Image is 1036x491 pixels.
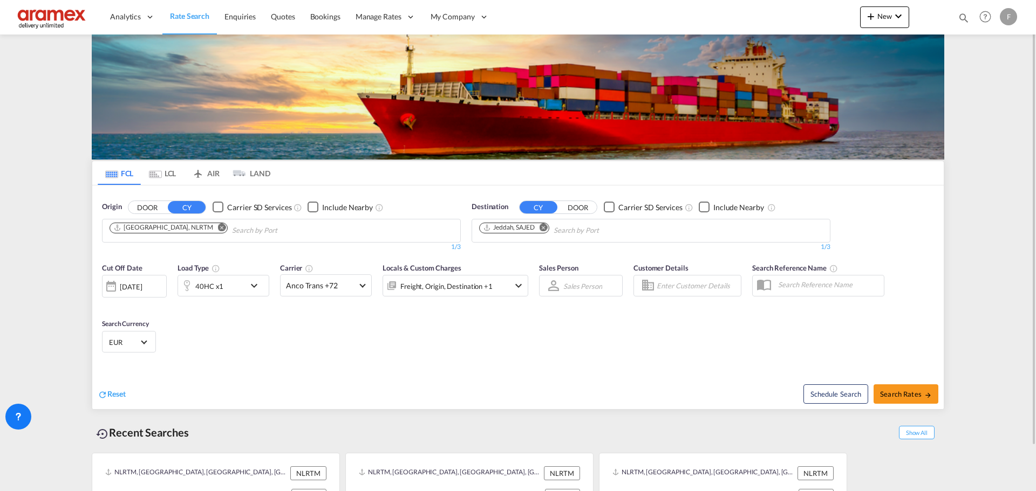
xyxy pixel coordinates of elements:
div: NLRTM, Rotterdam, Netherlands, Western Europe, Europe [105,466,288,480]
md-icon: icon-arrow-right [924,391,932,399]
div: 40HC x1icon-chevron-down [178,275,269,296]
span: Search Currency [102,320,149,328]
span: Search Reference Name [752,264,838,272]
md-icon: icon-chevron-down [892,10,905,23]
span: Bookings [310,12,340,21]
md-icon: icon-chevron-down [248,279,266,292]
div: [DATE] [102,275,167,298]
button: Remove [211,223,227,234]
span: EUR [109,337,139,347]
div: NLRTM [544,466,580,480]
span: Destination [472,202,508,212]
input: Enter Customer Details [657,278,738,294]
md-datepicker: Select [102,296,110,311]
span: Carrier [280,264,313,272]
div: icon-refreshReset [98,389,126,400]
span: Rate Search [170,11,209,20]
span: Search Rates [880,390,932,398]
md-icon: icon-refresh [98,390,107,399]
md-icon: icon-backup-restore [96,427,109,440]
div: Jeddah, SAJED [483,223,535,232]
span: New [864,12,905,20]
md-tab-item: LCL [141,161,184,185]
md-checkbox: Checkbox No Ink [604,202,683,213]
span: Sales Person [539,264,578,272]
md-icon: icon-information-outline [212,264,220,273]
md-tab-item: LAND [227,161,270,185]
div: Freight Origin Destination Factory Stuffingicon-chevron-down [383,275,528,296]
span: Locals & Custom Charges [383,264,461,272]
md-icon: Your search will be saved by the below given name [829,264,838,273]
span: Load Type [178,264,220,272]
button: Remove [533,223,549,234]
span: Cut Off Date [102,264,142,272]
md-icon: Unchecked: Ignores neighbouring ports when fetching rates.Checked : Includes neighbouring ports w... [767,203,776,212]
div: F [1000,8,1017,25]
md-select: Select Currency: € EUREuro [108,334,150,350]
span: Quotes [271,12,295,21]
md-tab-item: AIR [184,161,227,185]
span: Origin [102,202,121,212]
span: Analytics [110,11,141,22]
input: Chips input. [232,222,335,239]
md-icon: The selected Trucker/Carrierwill be displayed in the rate results If the rates are from another f... [305,264,313,273]
span: Anco Trans +72 [286,280,356,291]
div: Press delete to remove this chip. [113,223,215,232]
span: My Company [431,11,475,22]
div: 1/3 [472,243,830,252]
button: DOOR [128,201,166,213]
md-icon: icon-airplane [192,167,205,175]
button: DOOR [559,201,597,213]
button: Search Ratesicon-arrow-right [874,384,938,404]
md-icon: Unchecked: Search for CY (Container Yard) services for all selected carriers.Checked : Search for... [685,203,693,212]
div: OriginDOOR CY Checkbox No InkUnchecked: Search for CY (Container Yard) services for all selected ... [92,185,944,409]
button: Note: By default Schedule search will only considerorigin ports, destination ports and cut off da... [803,384,868,404]
span: Help [976,8,994,26]
span: Enquiries [224,12,256,21]
button: icon-plus 400-fgNewicon-chevron-down [860,6,909,28]
span: Reset [107,389,126,398]
div: NLRTM, Rotterdam, Netherlands, Western Europe, Europe [612,466,795,480]
div: [DATE] [120,282,142,292]
div: Include Nearby [322,202,373,213]
button: CY [520,201,557,213]
input: Chips input. [554,222,656,239]
div: 1/3 [102,243,461,252]
md-pagination-wrapper: Use the left and right arrow keys to navigate between tabs [98,161,270,185]
div: NLRTM [798,466,834,480]
div: 40HC x1 [195,279,223,294]
div: icon-magnify [958,12,970,28]
md-checkbox: Checkbox No Ink [699,202,764,213]
div: Press delete to remove this chip. [483,223,537,232]
div: Help [976,8,1000,27]
md-chips-wrap: Chips container. Use arrow keys to select chips. [478,219,660,239]
md-chips-wrap: Chips container. Use arrow keys to select chips. [108,219,339,239]
md-select: Sales Person [562,278,603,294]
img: dca169e0c7e311edbe1137055cab269e.png [16,5,89,29]
div: Freight Origin Destination Factory Stuffing [400,279,493,294]
md-tab-item: FCL [98,161,141,185]
md-checkbox: Checkbox No Ink [308,202,373,213]
div: Carrier SD Services [227,202,291,213]
md-icon: Unchecked: Ignores neighbouring ports when fetching rates.Checked : Includes neighbouring ports w... [375,203,384,212]
span: Manage Rates [356,11,401,22]
input: Search Reference Name [773,276,884,293]
md-icon: Unchecked: Search for CY (Container Yard) services for all selected carriers.Checked : Search for... [294,203,302,212]
span: Show All [899,426,935,439]
div: NLRTM, Rotterdam, Netherlands, Western Europe, Europe [359,466,541,480]
div: NLRTM [290,466,326,480]
md-checkbox: Checkbox No Ink [213,202,291,213]
button: CY [168,201,206,213]
md-icon: icon-chevron-down [512,279,525,292]
span: Customer Details [633,264,688,272]
md-icon: icon-plus 400-fg [864,10,877,23]
div: Carrier SD Services [618,202,683,213]
div: Recent Searches [92,420,193,445]
md-icon: icon-magnify [958,12,970,24]
div: Include Nearby [713,202,764,213]
div: Rotterdam, NLRTM [113,223,213,232]
img: LCL+%26+FCL+BACKGROUND.png [92,34,944,160]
